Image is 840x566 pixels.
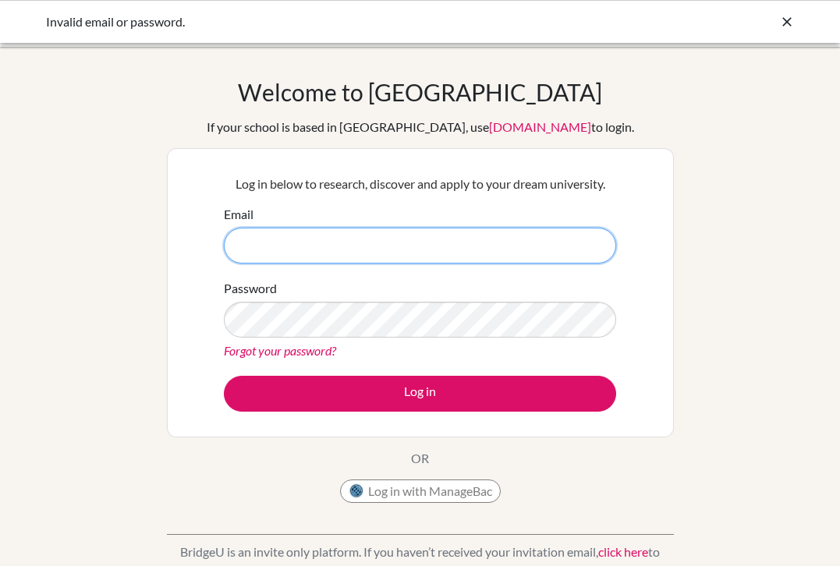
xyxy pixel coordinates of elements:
[340,479,501,503] button: Log in with ManageBac
[224,175,616,193] p: Log in below to research, discover and apply to your dream university.
[238,78,602,106] h1: Welcome to [GEOGRAPHIC_DATA]
[224,279,277,298] label: Password
[46,12,561,31] div: Invalid email or password.
[207,118,634,136] div: If your school is based in [GEOGRAPHIC_DATA], use to login.
[224,376,616,412] button: Log in
[224,205,253,224] label: Email
[224,343,336,358] a: Forgot your password?
[489,119,591,134] a: [DOMAIN_NAME]
[411,449,429,468] p: OR
[598,544,648,559] a: click here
